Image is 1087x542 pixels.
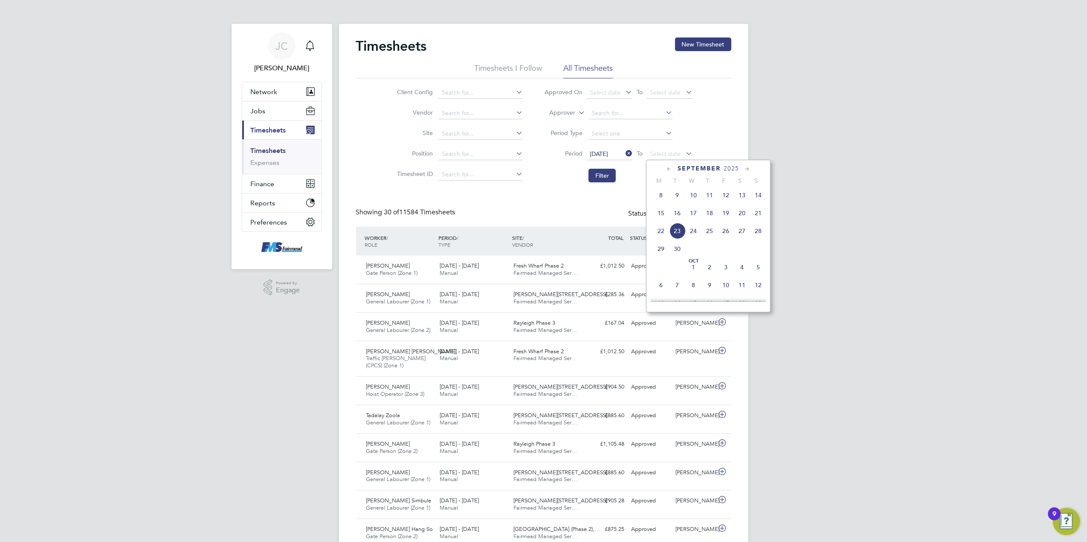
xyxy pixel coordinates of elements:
[672,522,716,536] div: [PERSON_NAME]
[750,205,766,221] span: 21
[394,88,433,96] label: Client Config
[513,497,607,504] span: [PERSON_NAME][STREET_ADDRESS]
[669,205,685,221] span: 16
[544,150,583,157] label: Period
[251,147,286,155] a: Timesheets
[251,107,266,115] span: Jobs
[251,159,280,167] a: Expenses
[513,476,577,483] span: Fairmead Managed Ser…
[701,259,718,275] span: 2
[685,259,701,263] span: Oct
[440,269,458,277] span: Manual
[264,280,300,296] a: Powered byEngage
[672,380,716,394] div: [PERSON_NAME]
[634,148,645,159] span: To
[653,241,669,257] span: 29
[474,63,542,78] li: Timesheets I Follow
[251,126,286,134] span: Timesheets
[513,269,577,277] span: Fairmead Managed Ser…
[563,63,613,78] li: All Timesheets
[366,447,418,455] span: Gate Person (Zone 2)
[584,409,628,423] div: £885.60
[440,355,458,362] span: Manual
[513,419,577,426] span: Fairmead Managed Ser…
[366,348,461,355] span: [PERSON_NAME] [PERSON_NAME]…
[628,522,672,536] div: Approved
[724,165,739,172] span: 2025
[628,288,672,302] div: Approved
[366,497,432,504] span: [PERSON_NAME] Simbule
[251,199,275,207] span: Reports
[669,295,685,311] span: 14
[672,409,716,423] div: [PERSON_NAME]
[242,174,322,193] button: Finance
[440,525,479,533] span: [DATE] - [DATE]
[366,504,431,511] span: General Labourer (Zone 1)
[439,107,523,119] input: Search for...
[718,223,734,239] span: 26
[242,121,322,139] button: Timesheets
[685,205,701,221] span: 17
[440,419,458,426] span: Manual
[718,295,734,311] span: 17
[672,437,716,451] div: [PERSON_NAME]
[667,177,683,185] span: T
[653,277,669,293] span: 6
[394,170,433,178] label: Timesheet ID
[683,177,699,185] span: W
[440,469,479,476] span: [DATE] - [DATE]
[750,295,766,311] span: 19
[628,345,672,359] div: Approved
[734,187,750,203] span: 13
[1052,514,1056,525] div: 9
[259,240,304,254] img: f-mead-logo-retina.png
[440,348,479,355] span: [DATE] - [DATE]
[513,440,555,447] span: Rayleigh Phase 3
[537,109,575,117] label: Approver
[439,87,523,99] input: Search for...
[685,295,701,311] span: 15
[750,259,766,275] span: 5
[629,208,714,220] div: Status
[440,497,479,504] span: [DATE] - [DATE]
[584,288,628,302] div: £285.36
[513,291,607,298] span: [PERSON_NAME][STREET_ADDRESS]
[685,187,701,203] span: 10
[276,287,300,294] span: Engage
[685,259,701,275] span: 1
[366,419,431,426] span: General Labourer (Zone 1)
[544,129,583,137] label: Period Type
[366,525,433,533] span: [PERSON_NAME] Hang So
[384,208,400,216] span: 30 of
[628,230,672,245] div: STATUS
[440,412,479,419] span: [DATE] - [DATE]
[366,390,425,398] span: Hoist Operator (Zone 3)
[734,259,750,275] span: 4
[242,32,322,73] a: JC[PERSON_NAME]
[513,383,607,390] span: [PERSON_NAME][STREET_ADDRESS]
[513,319,555,326] span: Rayleigh Phase 3
[513,504,577,511] span: Fairmead Managed Ser…
[651,177,667,185] span: M
[628,316,672,330] div: Approved
[669,223,685,239] span: 23
[440,447,458,455] span: Manual
[242,139,322,174] div: Timesheets
[440,383,479,390] span: [DATE] - [DATE]
[440,390,458,398] span: Manual
[750,277,766,293] span: 12
[669,187,685,203] span: 9
[628,437,672,451] div: Approved
[584,259,628,273] div: £1,012.50
[513,390,577,398] span: Fairmead Managed Ser…
[522,234,524,241] span: /
[242,240,322,254] a: Go to home page
[628,380,672,394] div: Approved
[584,466,628,480] div: £885.60
[718,205,734,221] span: 19
[750,223,766,239] span: 28
[440,326,458,334] span: Manual
[440,291,479,298] span: [DATE] - [DATE]
[439,169,523,181] input: Search for...
[544,88,583,96] label: Approved On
